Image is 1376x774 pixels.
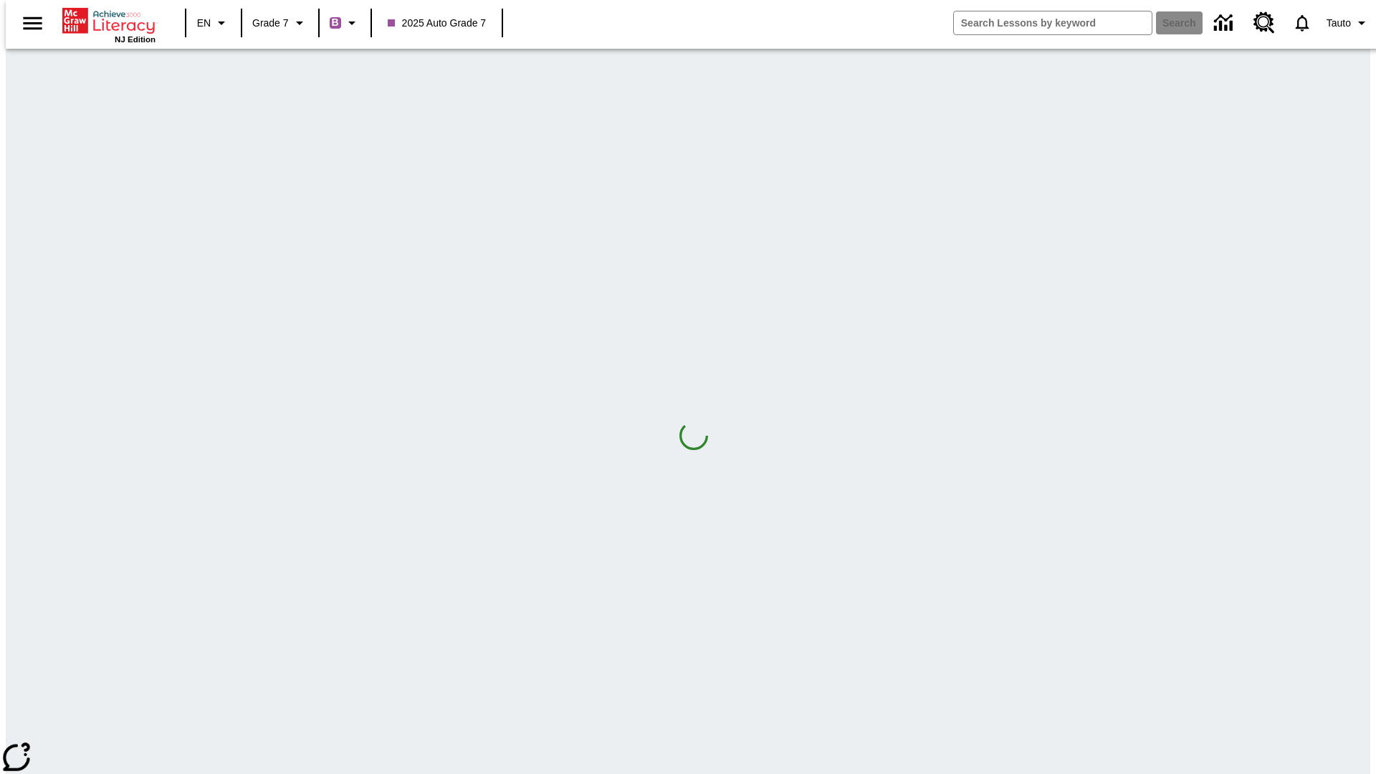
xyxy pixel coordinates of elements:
[11,2,54,44] button: Open side menu
[1284,4,1321,42] a: Notifications
[1205,4,1245,43] a: Data Center
[197,16,211,31] span: EN
[954,11,1152,34] input: search field
[332,14,339,32] span: B
[324,10,366,36] button: Boost Class color is purple. Change class color
[191,10,236,36] button: Language: EN, Select a language
[388,16,487,31] span: 2025 Auto Grade 7
[1245,4,1284,42] a: Resource Center, Will open in new tab
[115,35,156,44] span: NJ Edition
[1321,10,1376,36] button: Profile/Settings
[1327,16,1351,31] span: Tauto
[247,10,314,36] button: Grade: Grade 7, Select a grade
[252,16,289,31] span: Grade 7
[62,5,156,44] div: Home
